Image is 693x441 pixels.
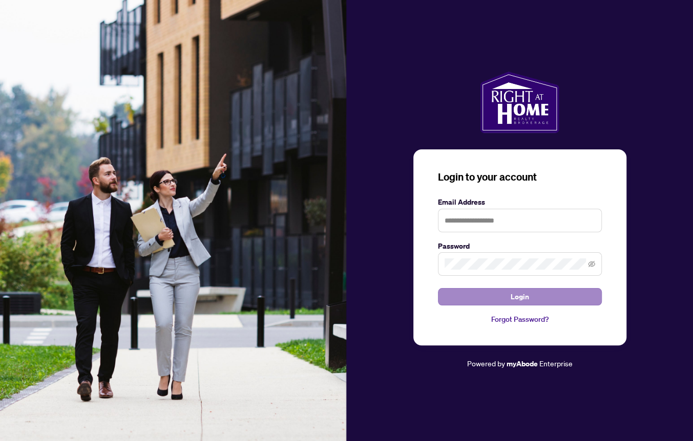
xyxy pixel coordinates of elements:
span: Login [511,289,529,305]
span: Enterprise [539,359,573,368]
label: Email Address [438,196,602,208]
a: myAbode [507,358,538,369]
h3: Login to your account [438,170,602,184]
img: ma-logo [480,72,559,133]
span: Powered by [467,359,505,368]
span: eye-invisible [588,260,595,268]
label: Password [438,240,602,252]
button: Login [438,288,602,305]
a: Forgot Password? [438,314,602,325]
